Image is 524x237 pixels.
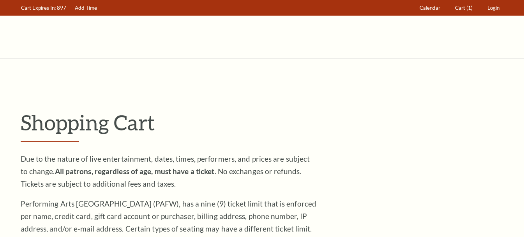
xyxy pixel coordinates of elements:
[416,0,444,16] a: Calendar
[57,5,66,11] span: 897
[487,5,499,11] span: Login
[455,5,465,11] span: Cart
[71,0,101,16] a: Add Time
[420,5,440,11] span: Calendar
[466,5,473,11] span: (1)
[21,110,504,135] p: Shopping Cart
[483,0,503,16] a: Login
[21,5,56,11] span: Cart Expires In:
[55,167,215,176] strong: All patrons, regardless of age, must have a ticket
[451,0,476,16] a: Cart (1)
[21,154,310,188] span: Due to the nature of live entertainment, dates, times, performers, and prices are subject to chan...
